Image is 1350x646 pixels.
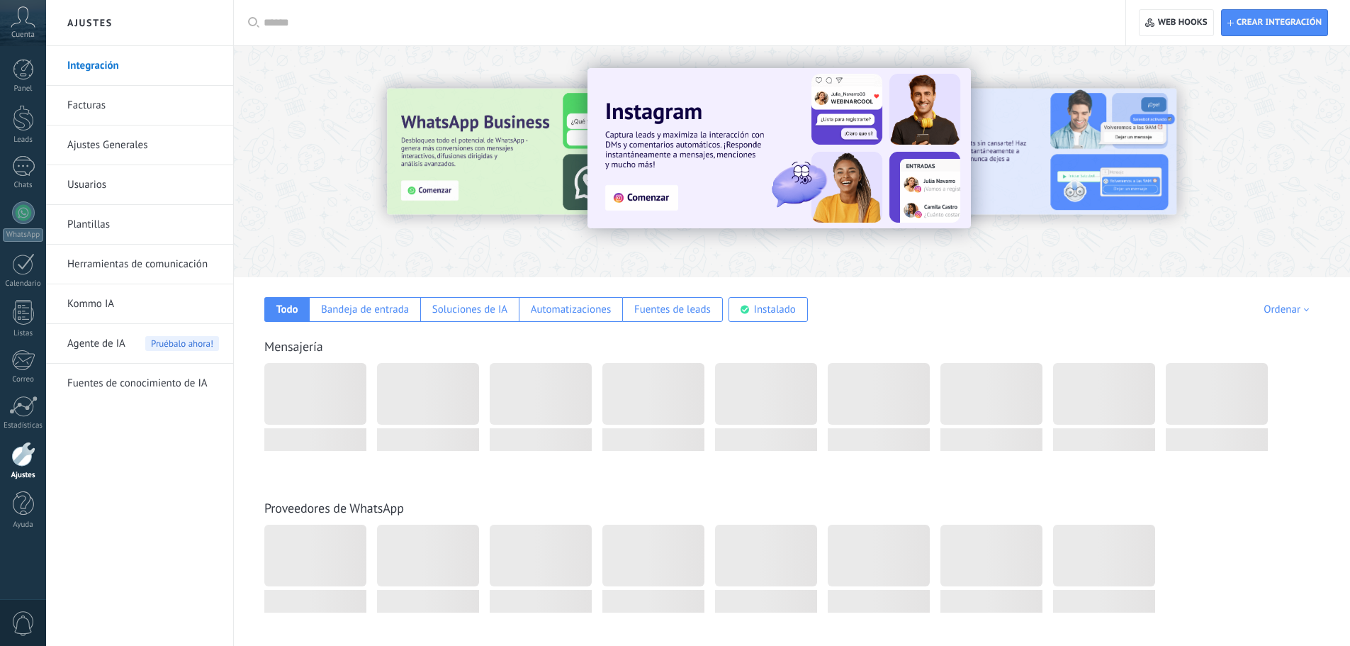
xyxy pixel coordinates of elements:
[754,303,796,316] div: Instalado
[46,284,233,324] li: Kommo IA
[67,126,219,165] a: Ajustes Generales
[3,135,44,145] div: Leads
[11,30,35,40] span: Cuenta
[531,303,612,316] div: Automatizaciones
[67,364,219,403] a: Fuentes de conocimiento de IA
[46,205,233,245] li: Plantillas
[67,324,125,364] span: Agente de IA
[264,500,404,516] a: Proveedores de WhatsApp
[46,46,233,86] li: Integración
[46,324,233,364] li: Agente de IA
[1221,9,1328,36] button: Crear integración
[3,279,44,289] div: Calendario
[3,520,44,530] div: Ayuda
[1139,9,1213,36] button: Web hooks
[387,89,689,215] img: Slide 3
[3,421,44,430] div: Estadísticas
[3,181,44,190] div: Chats
[67,165,219,205] a: Usuarios
[67,245,219,284] a: Herramientas de comunicación
[874,89,1176,215] img: Slide 2
[67,284,219,324] a: Kommo IA
[145,336,219,351] span: Pruébalo ahora!
[46,165,233,205] li: Usuarios
[3,228,43,242] div: WhatsApp
[1264,303,1314,316] div: Ordenar
[432,303,507,316] div: Soluciones de IA
[3,84,44,94] div: Panel
[67,46,219,86] a: Integración
[67,86,219,126] a: Facturas
[587,68,971,228] img: Slide 1
[46,126,233,165] li: Ajustes Generales
[3,375,44,384] div: Correo
[67,324,219,364] a: Agente de IA Pruébalo ahora!
[1158,17,1208,28] span: Web hooks
[46,245,233,284] li: Herramientas de comunicación
[46,86,233,126] li: Facturas
[321,303,409,316] div: Bandeja de entrada
[3,329,44,338] div: Listas
[276,303,298,316] div: Todo
[1237,17,1322,28] span: Crear integración
[3,471,44,480] div: Ajustes
[46,364,233,403] li: Fuentes de conocimiento de IA
[67,205,219,245] a: Plantillas
[634,303,711,316] div: Fuentes de leads
[264,338,323,355] a: Mensajería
